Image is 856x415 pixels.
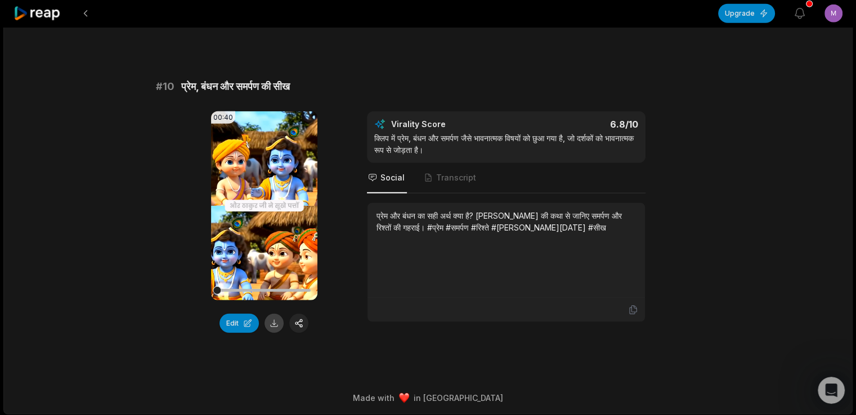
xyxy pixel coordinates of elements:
span: Social [380,172,405,183]
button: Edit [219,314,259,333]
span: प्रेम, बंधन और समर्पण की सीख [181,79,290,94]
div: क्लिप में प्रेम, बंधन और समर्पण जैसे भावनात्मक विषयों को छुआ गया है, जो दर्शकों को भावनात्मक रूप ... [374,132,638,156]
iframe: Intercom live chat [818,377,845,404]
span: Transcript [436,172,476,183]
div: प्रेम और बंधन का सही अर्थ क्या है? [PERSON_NAME] की कथा से जानिए समर्पण और रिश्तों की गहराई। #प्र... [377,210,636,233]
span: # 10 [156,79,174,94]
nav: Tabs [367,163,646,193]
img: heart emoji [399,393,409,403]
button: Upgrade [718,4,775,23]
div: Made with in [GEOGRAPHIC_DATA] [14,392,842,404]
video: Your browser does not support mp4 format. [211,111,317,300]
div: 6.8 /10 [517,119,638,130]
div: Virality Score [391,119,512,130]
